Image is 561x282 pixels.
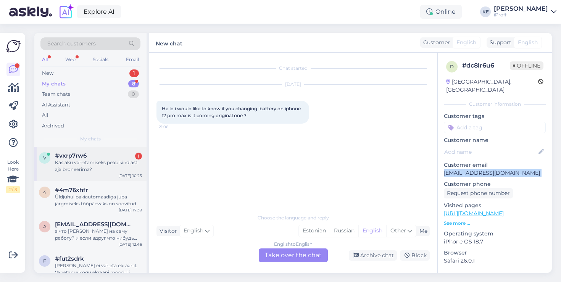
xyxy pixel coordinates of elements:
p: Customer name [444,136,546,144]
div: а что [PERSON_NAME] на саму работу? и если вдруг что нибудь заденется в ходе работы, не придется ... [55,228,142,242]
div: 8 [128,80,139,88]
div: Take over the chat [259,248,328,262]
div: New [42,69,53,77]
div: Customer [420,39,450,47]
div: My chats [42,80,66,88]
span: Search customers [47,40,96,48]
span: #vxrp7rw6 [55,152,87,159]
span: Hello i would like to know if you changing battery on iphone 12 pro max is it coming original one ? [162,106,302,118]
p: Browser [444,249,546,257]
div: Me [416,227,427,235]
div: Request phone number [444,188,513,198]
div: Block [400,250,430,261]
div: Russian [330,225,358,237]
div: 2 / 3 [6,186,20,193]
span: 4 [43,189,46,195]
div: Team chats [42,90,70,98]
div: [GEOGRAPHIC_DATA], [GEOGRAPHIC_DATA] [446,78,538,94]
span: aazhxc@gmail.com [55,221,134,228]
div: # dc8lr6u6 [462,61,510,70]
span: v [43,155,46,161]
span: d [450,64,454,69]
div: [DATE] 12:46 [118,242,142,247]
div: KE [480,6,491,17]
div: Choose the language and reply [156,214,430,221]
span: Offline [510,61,543,70]
div: [DATE] 17:39 [119,207,142,213]
label: New chat [156,37,182,48]
div: Üldjuhul pakiautomaadiga juba järgmiseks tööpäevaks on soovitud asukohas need. [55,193,142,207]
p: Operating system [444,230,546,238]
div: Online [420,5,462,19]
div: Archived [42,122,64,130]
span: f [43,258,46,264]
p: Customer email [444,161,546,169]
div: Support [487,39,511,47]
div: 0 [128,90,139,98]
div: English [358,225,386,237]
div: Socials [91,55,110,64]
span: a [43,224,47,229]
span: My chats [80,135,101,142]
span: #4m76xhfr [55,187,88,193]
div: All [42,111,48,119]
a: [URL][DOMAIN_NAME] [444,210,504,217]
div: All [40,55,49,64]
div: Kas aku vahetamiseks peab kindlasti aja broneerima? [55,159,142,173]
input: Add name [444,148,537,156]
span: #fut2sdrk [55,255,84,262]
div: iProff [494,12,548,18]
p: iPhone OS 18.7 [444,238,546,246]
p: [EMAIL_ADDRESS][DOMAIN_NAME] [444,169,546,177]
input: Add a tag [444,122,546,133]
a: [PERSON_NAME]iProff [494,6,556,18]
p: Visited pages [444,201,546,209]
div: Customer information [444,101,546,108]
p: Customer tags [444,112,546,120]
div: Email [124,55,140,64]
span: Other [390,227,406,234]
div: Extra [444,272,546,279]
div: Estonian [299,225,330,237]
div: Chat started [156,65,430,72]
div: Web [64,55,77,64]
div: 1 [129,69,139,77]
span: English [184,227,203,235]
p: Customer phone [444,180,546,188]
img: Askly Logo [6,39,21,53]
p: Safari 26.0.1 [444,257,546,265]
div: Archive chat [349,250,397,261]
img: explore-ai [58,4,74,20]
div: [PERSON_NAME] [494,6,548,12]
span: English [518,39,538,47]
div: AI Assistant [42,101,70,109]
div: Look Here [6,159,20,193]
a: Explore AI [77,5,121,18]
span: 21:06 [159,124,187,130]
div: [PERSON_NAME] ei vaheta ekraanil. Vahetame kogu ekraani mooduli. [55,262,142,276]
div: Visitor [156,227,177,235]
div: 1 [135,153,142,160]
div: English to English [274,241,313,248]
div: [DATE] [156,81,430,88]
div: [DATE] 10:23 [118,173,142,179]
span: English [456,39,476,47]
p: See more ... [444,220,546,227]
